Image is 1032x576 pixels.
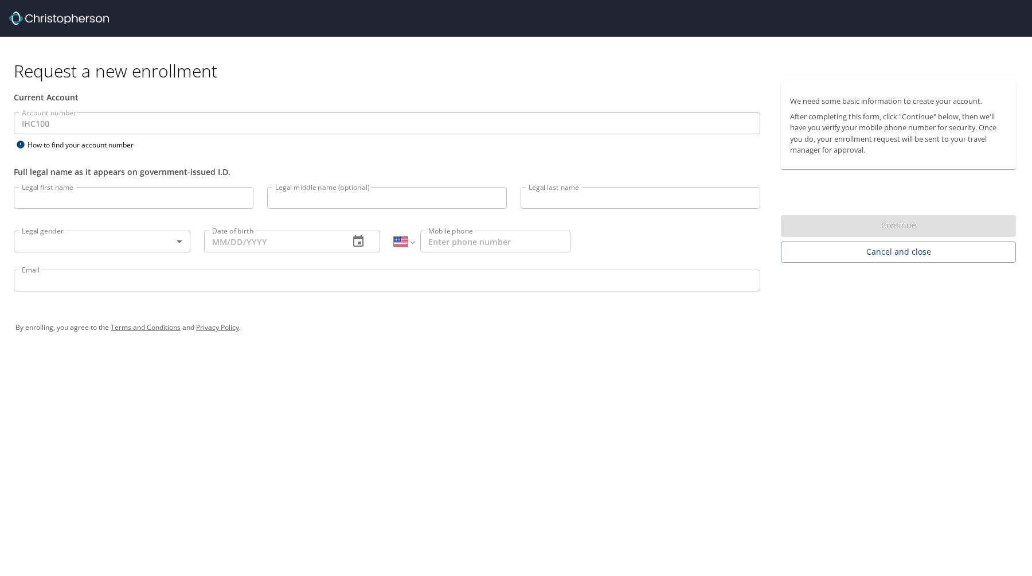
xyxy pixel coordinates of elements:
input: Enter phone number [420,231,570,252]
input: MM/DD/YYYY [204,231,341,252]
a: Terms and Conditions [111,322,181,332]
div: ​ [14,231,190,252]
div: Current Account [14,91,760,103]
p: We need some basic information to create your account. [790,96,1007,107]
p: After completing this form, click "Continue" below, then we'll have you verify your mobile phone ... [790,111,1007,155]
h1: Request a new enrollment [14,60,1025,82]
div: Full legal name as it appears on government-issued I.D. [14,166,760,178]
span: Cancel and close [790,245,1007,259]
div: By enrolling, you agree to the and . [15,313,1017,342]
div: How to find your account number [14,138,157,152]
button: Cancel and close [781,242,1016,263]
img: cbt logo [9,11,109,25]
a: Privacy Policy [196,322,239,332]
